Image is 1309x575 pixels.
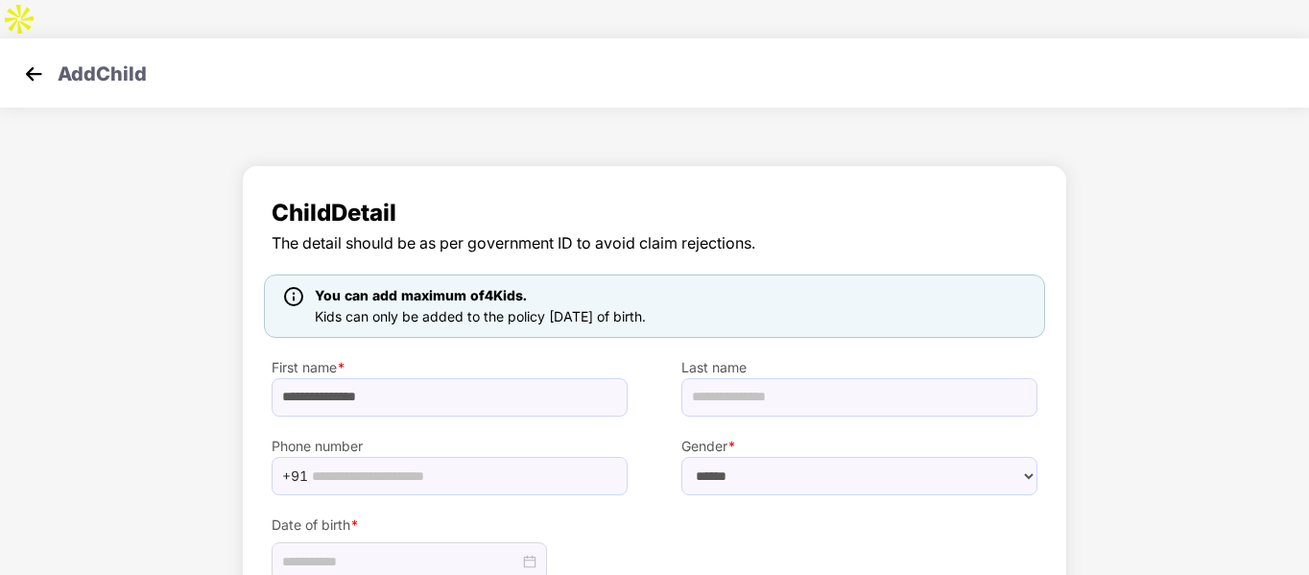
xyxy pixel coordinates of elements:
label: Gender [681,436,1037,457]
span: You can add maximum of 4 Kids. [315,287,527,303]
img: svg+xml;base64,PHN2ZyB4bWxucz0iaHR0cDovL3d3dy53My5vcmcvMjAwMC9zdmciIHdpZHRoPSIzMCIgaGVpZ2h0PSIzMC... [19,60,48,88]
img: icon [284,287,303,306]
label: Last name [681,357,1037,378]
span: Kids can only be added to the policy [DATE] of birth. [315,308,646,324]
span: +91 [282,462,308,491]
label: Date of birth [272,515,628,536]
label: Phone number [272,436,628,457]
span: The detail should be as per government ID to avoid claim rejections. [272,231,1037,255]
label: First name [272,357,628,378]
p: Add Child [58,60,147,83]
span: Child Detail [272,195,1037,231]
